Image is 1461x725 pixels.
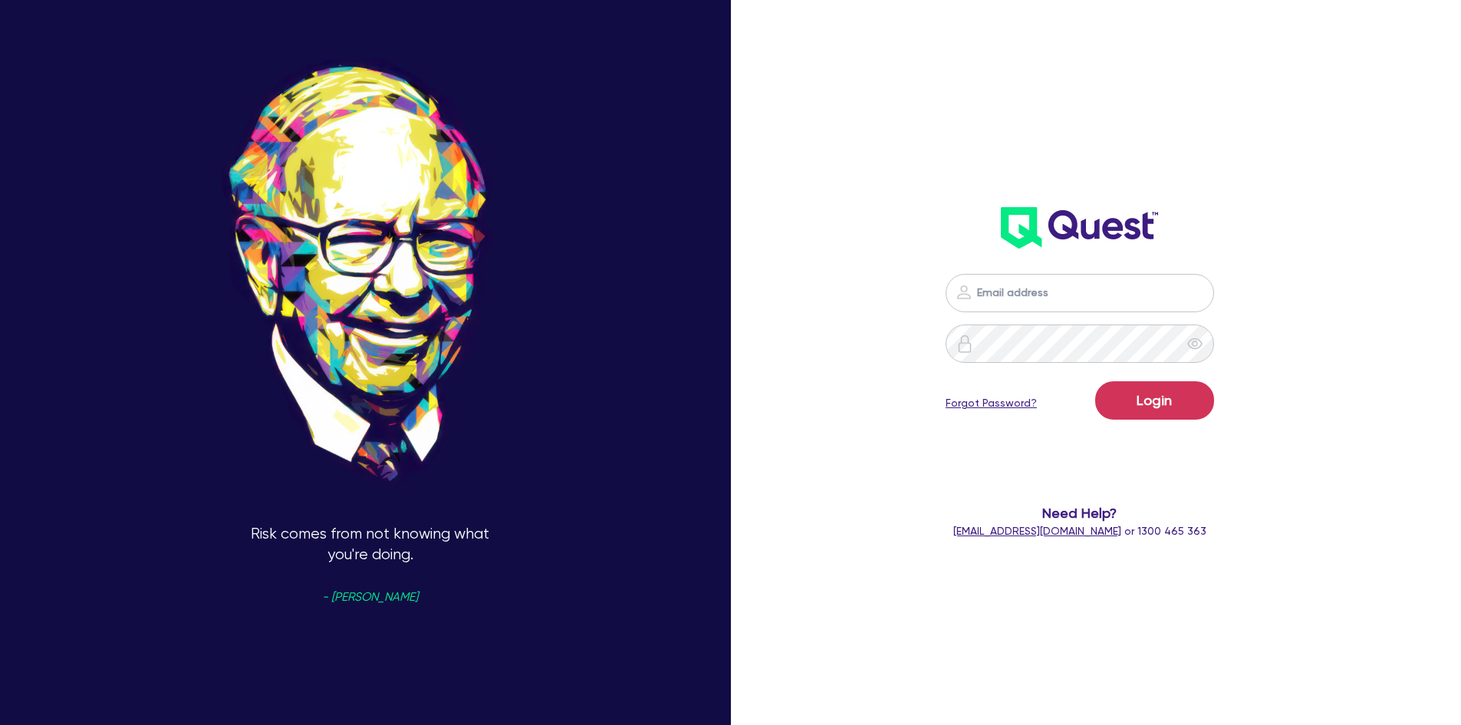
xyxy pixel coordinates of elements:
button: Login [1095,381,1214,420]
img: wH2k97JdezQIQAAAABJRU5ErkJggg== [1001,207,1158,249]
input: Email address [946,274,1214,312]
span: eye [1187,336,1203,351]
span: - [PERSON_NAME] [322,592,418,603]
span: Need Help? [884,503,1276,523]
span: or 1300 465 363 [953,525,1206,537]
img: icon-password [956,334,974,353]
a: [EMAIL_ADDRESS][DOMAIN_NAME] [953,525,1121,537]
img: icon-password [955,283,973,302]
a: Forgot Password? [946,395,1037,411]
